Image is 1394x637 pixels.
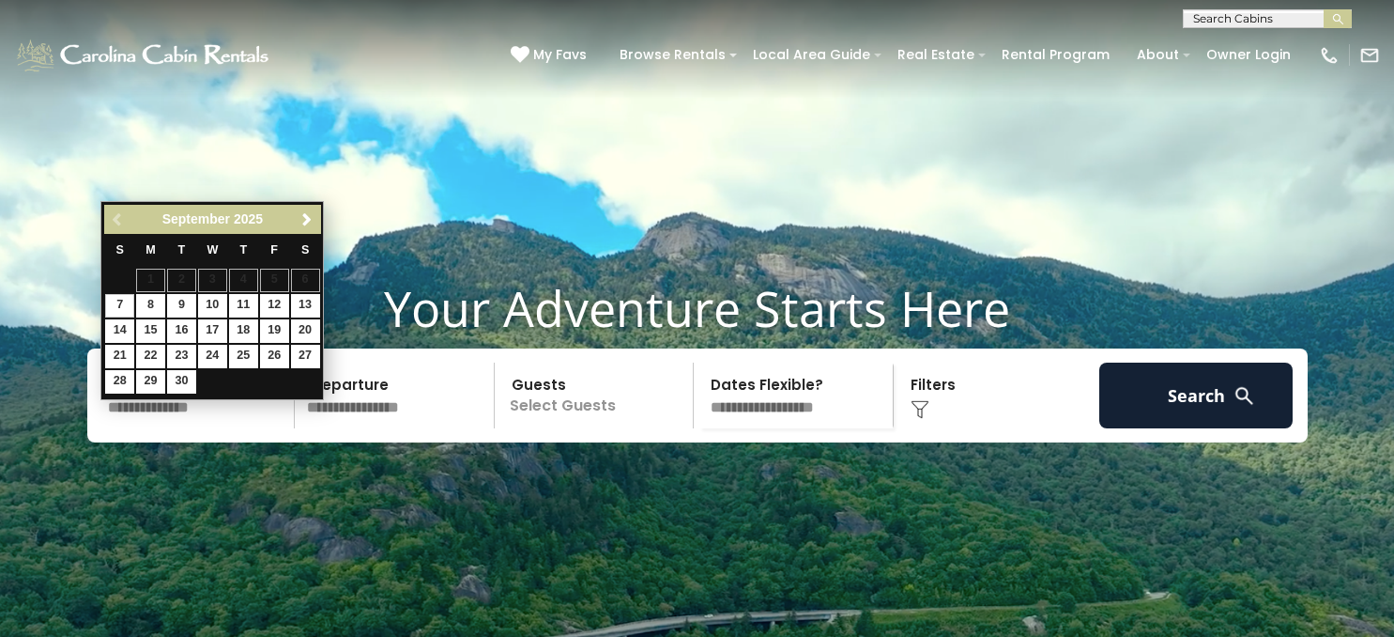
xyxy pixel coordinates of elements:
[291,345,320,368] a: 27
[299,212,314,227] span: Next
[291,294,320,318] a: 13
[167,319,196,343] a: 16
[198,345,227,368] a: 24
[229,319,258,343] a: 18
[167,345,196,368] a: 23
[105,370,134,394] a: 28
[1359,45,1380,66] img: mail-regular-white.png
[115,243,123,256] span: Sunday
[136,294,165,318] a: 8
[911,400,929,419] img: filter--v1.png
[743,40,880,70] a: Local Area Guide
[207,243,218,256] span: Wednesday
[239,243,247,256] span: Thursday
[198,294,227,318] a: 10
[295,208,318,231] a: Next
[178,243,186,256] span: Tuesday
[610,40,735,70] a: Browse Rentals
[229,345,258,368] a: 25
[301,243,309,256] span: Saturday
[500,363,694,428] p: Select Guests
[1099,363,1294,428] button: Search
[14,279,1380,337] h1: Your Adventure Starts Here
[1233,384,1256,408] img: search-regular-white.png
[136,345,165,368] a: 22
[229,294,258,318] a: 11
[511,45,591,66] a: My Favs
[167,370,196,394] a: 30
[1319,45,1340,66] img: phone-regular-white.png
[136,319,165,343] a: 15
[198,319,227,343] a: 17
[1127,40,1188,70] a: About
[105,319,134,343] a: 14
[105,294,134,318] a: 7
[136,370,165,394] a: 29
[105,345,134,368] a: 21
[270,243,278,256] span: Friday
[888,40,984,70] a: Real Estate
[533,45,587,65] span: My Favs
[291,319,320,343] a: 20
[234,211,263,226] span: 2025
[146,243,156,256] span: Monday
[14,37,274,74] img: White-1-1-2.png
[260,294,289,318] a: 12
[260,319,289,343] a: 19
[1197,40,1300,70] a: Owner Login
[992,40,1119,70] a: Rental Program
[260,345,289,368] a: 26
[167,294,196,318] a: 9
[162,211,230,226] span: September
